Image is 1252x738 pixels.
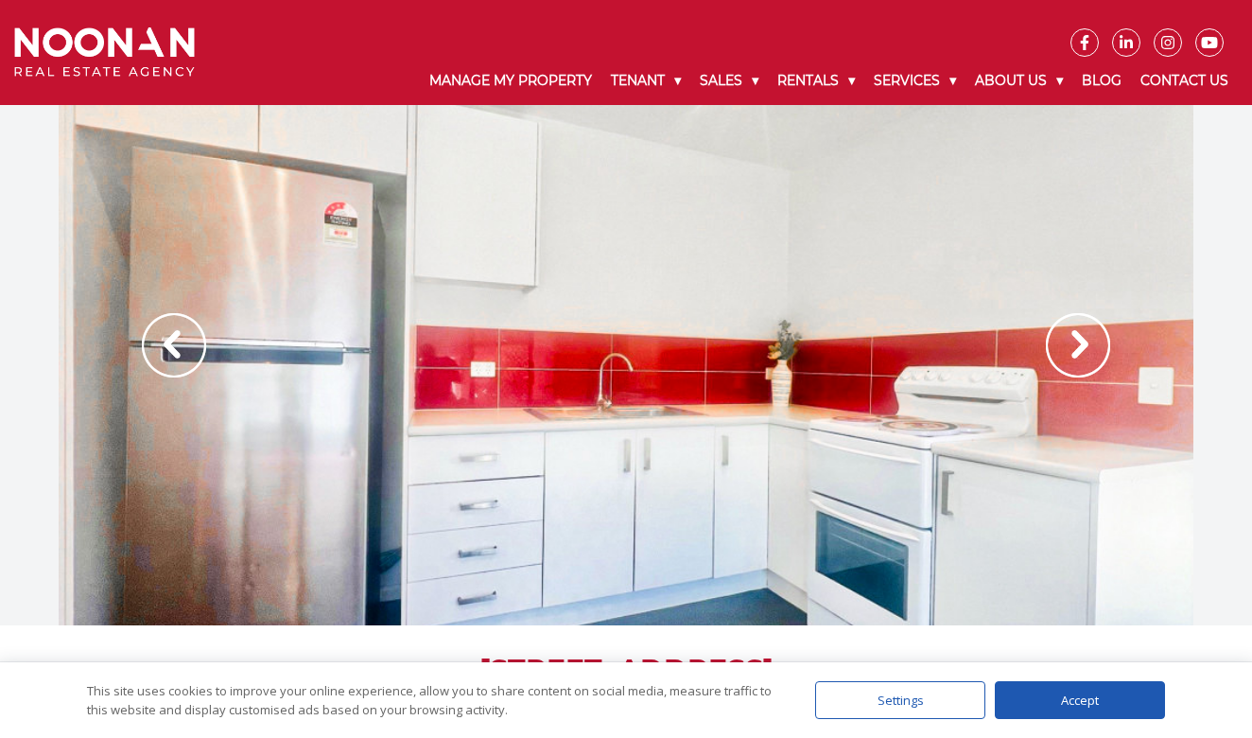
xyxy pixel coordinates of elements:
a: Manage My Property [420,57,601,105]
a: Blog [1072,57,1131,105]
a: Contact Us [1131,57,1238,105]
a: Rentals [768,57,864,105]
div: Accept [995,681,1165,719]
a: Sales [690,57,768,105]
img: Arrow slider [1046,313,1110,378]
a: Services [864,57,965,105]
div: Settings [815,681,985,719]
a: Tenant [601,57,690,105]
img: Arrow slider [142,313,206,378]
div: This site uses cookies to improve your online experience, allow you to share content on social me... [87,681,777,719]
a: About Us [965,57,1072,105]
img: Noonan Real Estate Agency [14,27,195,78]
h1: [STREET_ADDRESS] [78,654,1174,688]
